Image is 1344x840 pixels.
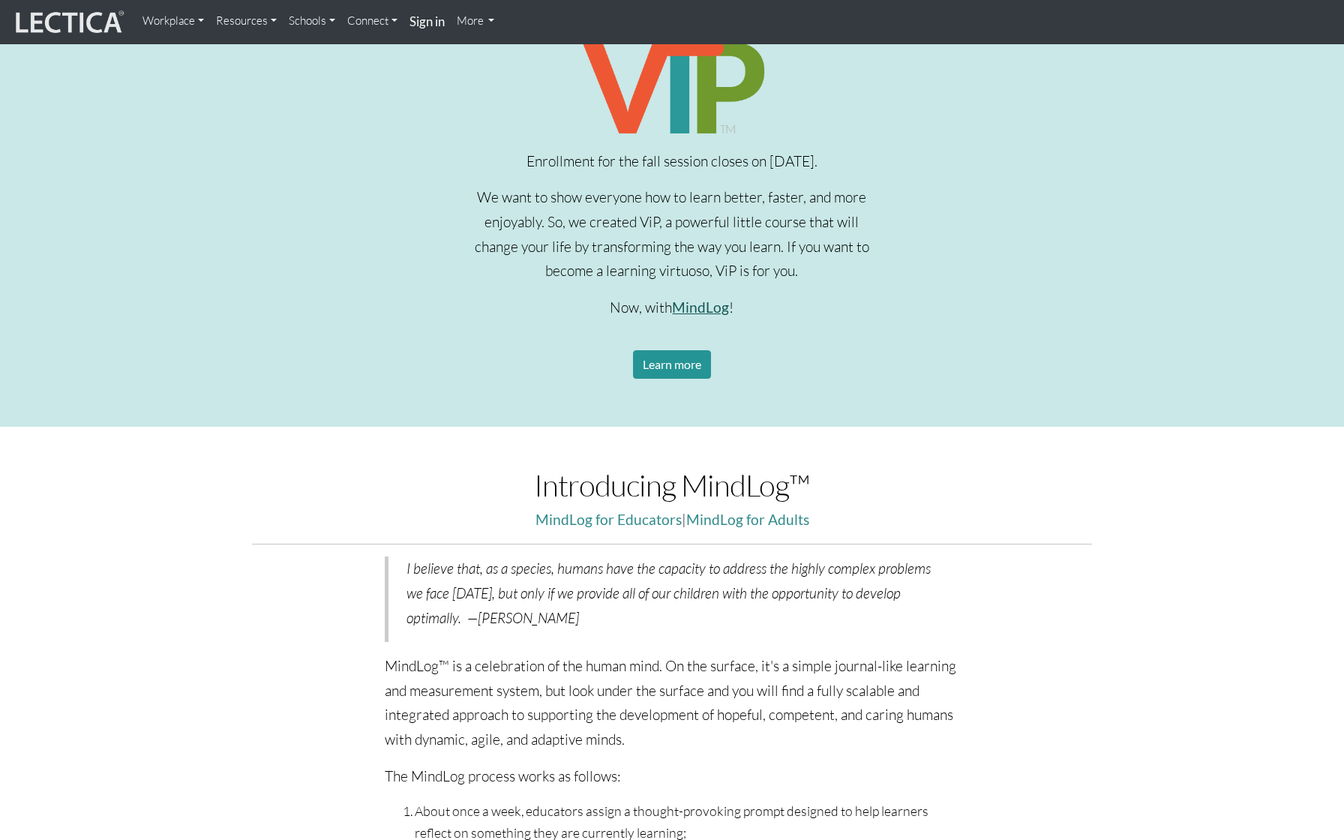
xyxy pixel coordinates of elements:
a: MindLog for Adults [686,511,809,528]
p: Now, with ! [467,295,876,320]
a: Schools [283,6,341,36]
a: MindLog for Educators [535,511,682,528]
p: MindLog™ is a celebration of the human mind. On the surface, it's a simple journal-like learning ... [385,654,960,752]
p: The MindLog process works as follows: [385,764,960,789]
a: Sign in [403,6,451,38]
h1: Introducing MindLog™ [252,469,1093,502]
a: Workplace [136,6,210,36]
strong: Sign in [409,13,445,29]
a: Resources [210,6,283,36]
img: lecticalive [12,8,124,37]
p: I believe that, as a species, humans have the capacity to address the highly complex problems we ... [406,556,942,630]
p: We want to show everyone how to learn better, faster, and more enjoyably. So, we created ViP, a p... [467,185,876,283]
p: | [252,508,1093,532]
p: Enrollment for the fall session closes on [DATE]. [467,149,876,174]
a: Learn more [633,350,711,379]
a: More [451,6,501,36]
a: MindLog [672,298,729,316]
a: Connect [341,6,403,36]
